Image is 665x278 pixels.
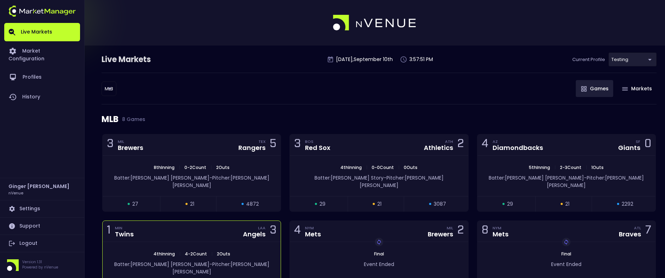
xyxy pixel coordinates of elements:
[563,239,569,245] img: replayImg
[489,174,584,181] span: Batter: [PERSON_NAME] [PERSON_NAME]
[457,138,464,151] div: 2
[482,138,488,151] div: 4
[434,200,446,208] span: 3087
[294,138,301,151] div: 3
[447,225,453,231] div: MIL
[619,231,641,237] div: Braves
[258,139,266,144] div: TEX
[270,138,276,151] div: 5
[372,251,386,257] span: Final
[618,145,640,151] div: Giants
[8,190,23,195] h3: nVenue
[151,251,177,257] span: 4th Inning
[364,164,370,170] span: |
[8,6,76,17] img: logo
[319,200,325,208] span: 29
[377,200,382,208] span: 21
[172,261,269,275] span: Pitcher: [PERSON_NAME] [PERSON_NAME]
[581,86,587,92] img: gameIcon
[208,164,214,170] span: |
[336,56,393,63] p: [DATE] , September 10 th
[402,164,420,170] span: 0 Outs
[22,259,58,265] p: Version 1.31
[409,56,433,63] p: 3:57:51 PM
[209,251,215,257] span: |
[107,138,114,151] div: 3
[609,53,657,66] div: testing
[152,164,177,170] span: 8th Inning
[547,174,644,189] span: Pitcher: [PERSON_NAME] [PERSON_NAME]
[457,225,464,238] div: 2
[445,139,453,144] div: ATH
[215,251,232,257] span: 2 Outs
[315,174,384,181] span: Batter: [PERSON_NAME] Story
[565,200,569,208] span: 21
[364,261,394,268] span: Event Ended
[636,139,640,144] div: SF
[258,225,266,231] div: LAA
[294,225,301,238] div: 4
[115,225,134,231] div: MIN
[102,81,116,96] div: testing
[552,164,558,170] span: |
[384,174,386,181] span: -
[338,164,364,170] span: 4th Inning
[428,231,453,237] div: Brewers
[305,139,330,144] div: BOS
[493,231,508,237] div: Mets
[370,164,396,170] span: 0 - 0 Count
[396,164,402,170] span: |
[376,239,382,245] img: replayImg
[214,164,232,170] span: 2 Outs
[243,231,266,237] div: Angels
[182,164,208,170] span: 0 - 2 Count
[634,225,641,231] div: ATL
[4,87,80,107] a: History
[115,231,134,237] div: Twins
[482,225,488,238] div: 8
[118,145,143,151] div: Brewers
[107,225,111,238] div: 1
[305,145,330,151] div: Red Sox
[8,182,69,190] h2: Ginger [PERSON_NAME]
[183,251,209,257] span: 4 - 2 Count
[4,67,80,87] a: Profiles
[493,139,543,144] div: AZ
[305,225,321,231] div: NYM
[114,261,209,268] span: Batter: [PERSON_NAME] [PERSON_NAME]
[645,138,651,151] div: 0
[622,200,633,208] span: 2292
[493,225,508,231] div: NYM
[190,200,194,208] span: 21
[559,251,573,257] span: Final
[333,15,417,31] img: logo
[576,80,613,97] button: Games
[572,56,605,63] p: Current Profile
[172,174,269,189] span: Pitcher: [PERSON_NAME] [PERSON_NAME]
[270,225,276,238] div: 3
[617,80,657,97] button: Markets
[177,251,183,257] span: |
[209,174,212,181] span: -
[584,174,587,181] span: -
[589,164,606,170] span: 1 Outs
[246,200,259,208] span: 4872
[4,235,80,252] a: Logout
[4,41,80,67] a: Market Configuration
[114,174,209,181] span: Batter: [PERSON_NAME] [PERSON_NAME]
[507,200,513,208] span: 29
[527,164,552,170] span: 5th Inning
[584,164,589,170] span: |
[4,259,80,271] div: Version 1.31Powered by nVenue
[118,116,145,122] span: 8 Games
[22,265,58,270] p: Powered by nVenue
[622,87,628,91] img: gameIcon
[305,231,321,237] div: Mets
[209,261,212,268] span: -
[558,164,584,170] span: 2 - 3 Count
[102,104,657,134] div: MLB
[4,23,80,41] a: Live Markets
[238,145,266,151] div: Rangers
[551,261,581,268] span: Event Ended
[102,54,188,65] div: Live Markets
